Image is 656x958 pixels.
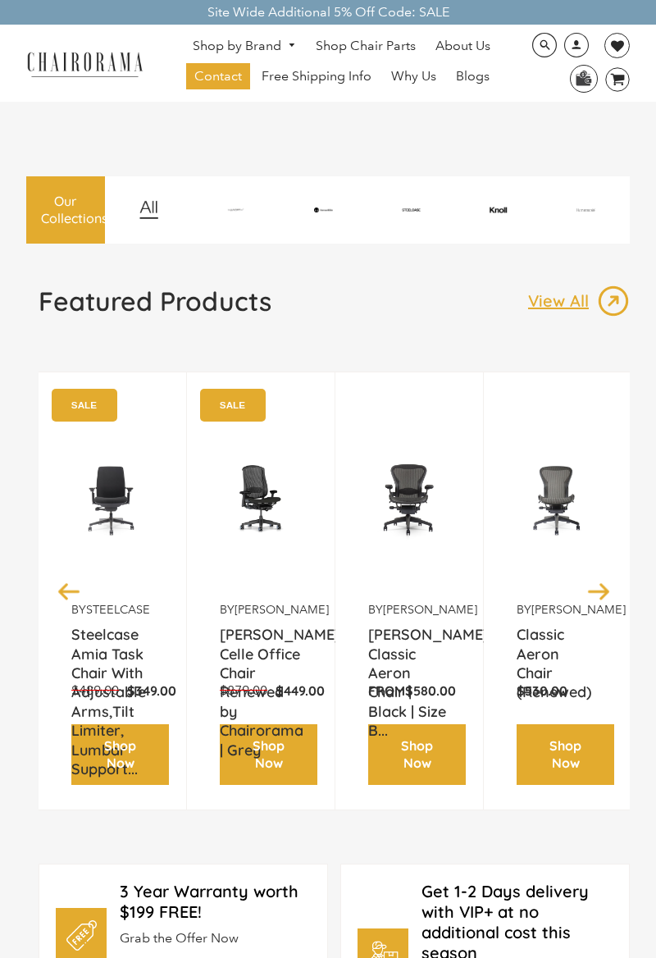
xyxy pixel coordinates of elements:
[528,290,597,312] p: View All
[194,207,278,213] img: image_7_14f0750b-d084-457f-979a-a1ab9f6582c4.png
[26,176,105,244] a: Our Collections
[235,602,329,617] a: [PERSON_NAME]
[158,33,525,94] nav: DesktopNavigation
[184,34,304,59] a: Shop by Brand
[448,63,498,89] a: Blogs
[435,38,490,55] span: About Us
[427,33,499,59] a: About Us
[39,285,271,331] a: Featured Products
[368,397,450,602] a: Herman Miller Classic Aeron Chair | Black | Size B (Renewed) - chairorama Herman Miller Classic A...
[127,682,176,699] span: $349.00
[456,68,490,85] span: Blogs
[531,602,626,617] a: [PERSON_NAME]
[544,208,628,211] img: image_11.png
[281,208,366,212] img: image_8_173eb7e0-7579-41b4-bc8e-4ba0b8ba93e8.png
[55,577,84,605] button: Previous
[186,63,250,89] a: Contact
[71,397,153,602] img: Amia Chair by chairorama.com
[262,68,371,85] span: Free Shipping Info
[517,602,599,618] p: by
[368,602,450,618] p: by
[220,602,302,618] p: by
[517,625,599,666] a: Classic Aeron Chair (Renewed)
[220,397,302,602] a: Herman Miller Celle Office Chair Renewed by Chairorama | Grey - chairorama Herman Miller Celle Of...
[391,68,436,85] span: Why Us
[120,881,311,922] h2: 3 Year Warranty worth $199 FREE!
[316,38,416,55] span: Shop Chair Parts
[383,63,444,89] a: Why Us
[39,285,271,317] h1: Featured Products
[369,208,453,212] img: PHOTO-2024-07-09-00-53-10-removebg-preview.png
[20,49,150,78] img: chairorama
[517,682,567,699] span: $530.00
[71,397,153,602] a: Amia Chair by chairorama.com Renewed Amia Chair chairorama.com
[66,920,97,951] img: free.png
[71,682,119,698] span: $489.00
[220,682,267,698] span: $879.00
[220,397,302,602] img: Herman Miller Celle Office Chair Renewed by Chairorama | Grey - chairorama
[571,66,596,90] img: WhatsApp_Image_2024-07-12_at_16.23.01.webp
[307,33,424,59] a: Shop Chair Parts
[120,930,311,947] p: Grab the Offer Now
[517,397,599,602] a: Classic Aeron Chair (Renewed) - chairorama Classic Aeron Chair (Renewed) - chairorama
[456,207,540,213] img: image_10_1.png
[383,602,477,617] a: [PERSON_NAME]
[107,200,191,219] img: image_12.png
[276,682,325,699] span: $449.00
[517,397,599,602] img: Classic Aeron Chair (Renewed) - chairorama
[220,625,302,666] a: [PERSON_NAME] Celle Office Chair Renewed by Chairorama | Grey
[71,602,153,618] p: by
[220,724,317,785] a: Shop Now
[517,724,614,785] a: Shop Now
[86,602,150,617] a: Steelcase
[597,285,630,317] img: image_13.png
[71,724,169,785] a: Shop Now
[368,397,450,602] img: Herman Miller Classic Aeron Chair | Black | Size B (Renewed) - chairorama
[585,577,613,605] button: Next
[194,68,242,85] span: Contact
[528,285,630,317] a: View All
[71,399,97,410] text: SALE
[368,682,450,700] p: From
[220,399,245,410] text: SALE
[71,625,153,666] a: Steelcase Amia Task Chair With Adjustable Arms,Tilt Limiter, Lumbar Support...
[368,625,450,666] a: [PERSON_NAME] Classic Aeron Chair | Black | Size B...
[253,63,380,89] a: Free Shipping Info
[368,724,466,785] a: Shop Now
[405,682,456,699] span: $580.00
